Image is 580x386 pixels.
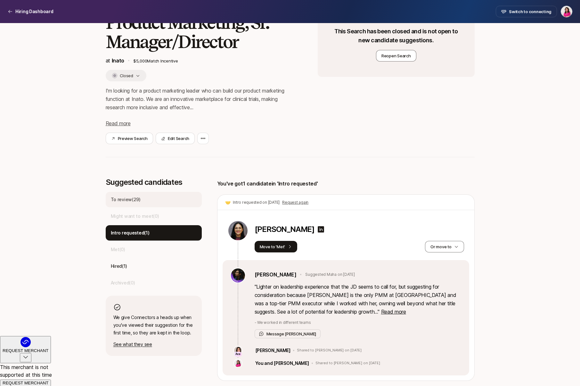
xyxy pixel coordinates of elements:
[255,225,315,234] p: [PERSON_NAME]
[255,283,462,316] p: " Lighter on leadership experience that the JD seems to call for, but suggesting for consideratio...
[255,320,462,325] p: - We worked in different teams
[111,229,150,237] p: Intro requested ( 1 )
[106,56,124,65] p: at
[233,200,280,205] p: Intro requested on [DATE]
[111,262,127,270] p: Hired ( 1 )
[106,178,202,187] p: Suggested candidates
[106,70,146,81] button: Closed
[496,6,557,17] button: Switch to connecting
[111,279,135,287] p: Archived ( 0 )
[255,241,298,252] button: Move to 'Met'
[225,199,231,206] span: 🤝
[228,221,248,240] img: fff5fd25_a451_4b35_88b6_8d776de29cd3.jpg
[381,308,406,315] span: Read more
[255,329,321,338] button: Message [PERSON_NAME]
[112,57,124,64] span: Inato
[305,272,355,277] p: Suggested Maha on [DATE]
[15,8,53,15] p: Hiring Dashboard
[106,86,297,111] p: I'm looking for a product marketing leader who can build our product marketing function at Inato....
[106,120,131,127] span: Read more
[133,58,297,64] p: $5,000 Match Incentive
[217,179,318,188] p: You've got 1 candidate in 'Intro requested'
[255,270,297,279] a: [PERSON_NAME]
[282,200,308,205] button: Request again
[376,50,416,62] button: Reopen Search
[106,13,297,51] h2: Product Marketing, Sr. Manager/Director
[113,314,194,337] p: We give Connectors a heads up when you've viewed their suggestion for the first time, so they are...
[111,212,159,220] p: Might want to meet ( 0 )
[111,196,141,203] p: To review ( 29 )
[111,246,125,253] p: Met ( 0 )
[509,8,551,15] span: Switch to connecting
[231,268,245,283] img: bac17a33_1b80_4996_9431_f585711c0e67.jpg
[333,27,459,45] p: This Search has been closed and is not open to new candidate suggestions.
[106,133,153,144] button: Preview Search
[425,241,464,252] button: Or move to
[561,6,572,17] img: Emma Frane
[156,133,195,144] button: Edit Search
